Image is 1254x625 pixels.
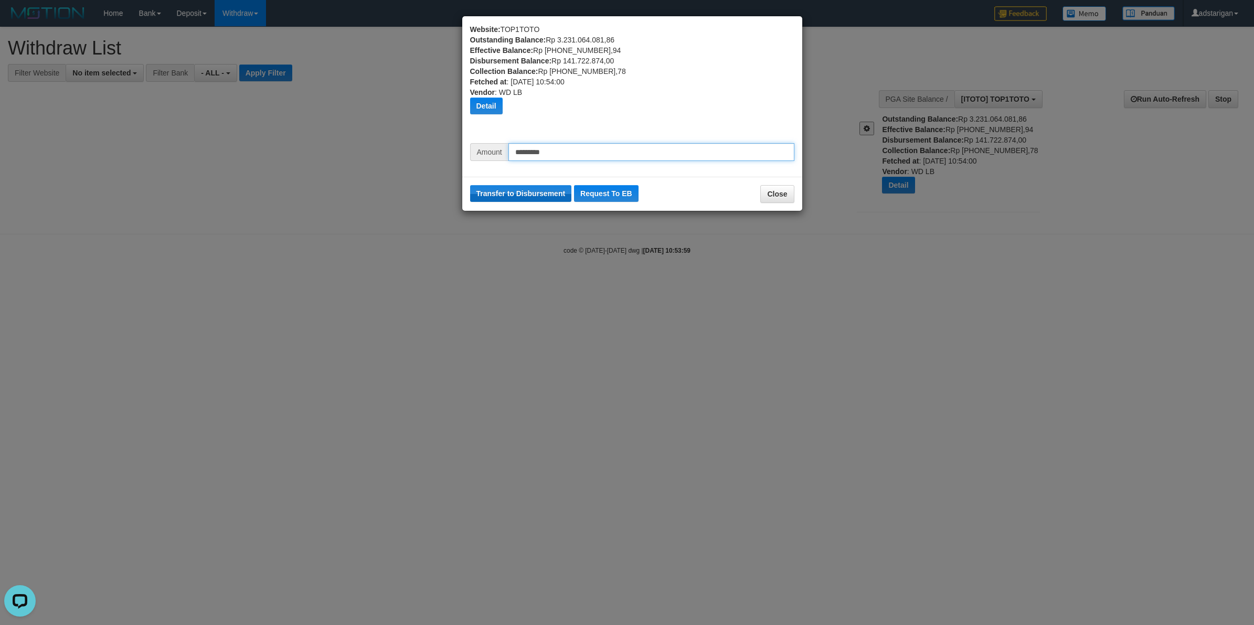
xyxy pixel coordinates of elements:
[470,88,495,96] b: Vendor
[574,185,639,202] button: Request To EB
[470,143,508,161] span: Amount
[470,98,503,114] button: Detail
[470,24,794,143] div: TOP1TOTO Rp 3.231.064.081,86 Rp [PHONE_NUMBER],94 Rp 141.722.874,00 Rp [PHONE_NUMBER],78 : [DATE]...
[470,25,501,34] b: Website:
[760,185,794,203] button: Close
[470,67,538,76] b: Collection Balance:
[470,78,507,86] b: Fetched at
[4,4,36,36] button: Open LiveChat chat widget
[470,57,552,65] b: Disbursement Balance:
[470,36,546,44] b: Outstanding Balance:
[470,185,572,202] button: Transfer to Disbursement
[470,46,534,55] b: Effective Balance:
